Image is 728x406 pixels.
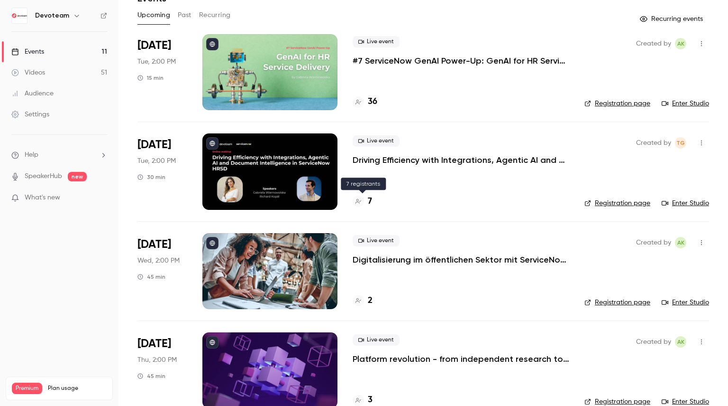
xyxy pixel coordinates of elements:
h4: 36 [368,95,377,108]
div: Videos [11,68,45,77]
div: Events [11,47,44,57]
button: Upcoming [137,8,170,23]
div: Sep 17 Wed, 2:00 PM (Europe/Amsterdam) [137,233,187,309]
div: 30 min [137,173,165,181]
div: 45 min [137,273,165,281]
h4: 2 [368,294,373,307]
span: What's new [25,193,60,203]
a: 7 [353,195,372,208]
span: Live event [353,36,400,47]
span: AK [677,336,684,348]
span: AK [677,38,684,49]
span: TG [676,137,685,149]
span: Thu, 2:00 PM [137,355,177,365]
span: Tue, 2:00 PM [137,57,176,66]
div: 45 min [137,372,165,380]
span: Adrianna Kielin [675,237,686,248]
h6: Devoteam [35,11,69,20]
a: Registration page [584,99,650,108]
span: Created by [636,137,671,149]
span: Help [25,150,38,160]
span: Tereza Gáliková [675,137,686,149]
iframe: Noticeable Trigger [96,194,107,202]
span: AK [677,237,684,248]
span: Live event [353,334,400,346]
button: Recurring [199,8,231,23]
button: Past [178,8,191,23]
span: Live event [353,135,400,147]
a: Enter Studio [662,198,709,208]
a: Enter Studio [662,99,709,108]
li: help-dropdown-opener [11,150,107,160]
span: [DATE] [137,137,171,152]
span: Adrianna Kielin [675,336,686,348]
a: 36 [353,95,377,108]
span: Premium [12,383,42,394]
a: Registration page [584,198,650,208]
span: Created by [636,237,671,248]
span: Wed, 2:00 PM [137,256,180,265]
span: Created by [636,38,671,49]
a: 2 [353,294,373,307]
span: Plan usage [48,385,107,392]
h4: 7 [368,195,372,208]
div: 15 min [137,74,164,82]
img: Devoteam [12,8,27,23]
span: Live event [353,235,400,246]
a: Digitalisierung im öffentlichen Sektor mit ServiceNow CRM [353,254,569,265]
span: [DATE] [137,38,171,53]
a: Platform revolution - from independent research to real-world results [353,353,569,365]
div: Settings [11,110,49,119]
span: Adrianna Kielin [675,38,686,49]
span: [DATE] [137,237,171,252]
a: SpeakerHub [25,171,62,181]
div: Aug 26 Tue, 2:00 PM (Europe/Amsterdam) [137,34,187,110]
a: Enter Studio [662,298,709,307]
button: Recurring events [636,11,709,27]
a: Driving Efficiency with Integrations, Agentic AI and Document Intelligence in ServiceNow HRSD [353,154,569,166]
div: Sep 9 Tue, 2:00 PM (Europe/Prague) [137,133,187,209]
div: Audience [11,89,54,98]
span: Tue, 2:00 PM [137,156,176,166]
span: new [68,172,87,181]
a: #7 ServiceNow GenAI Power-Up: GenAI for HR Service Delivery [353,55,569,66]
span: Created by [636,336,671,348]
span: [DATE] [137,336,171,351]
a: Registration page [584,298,650,307]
